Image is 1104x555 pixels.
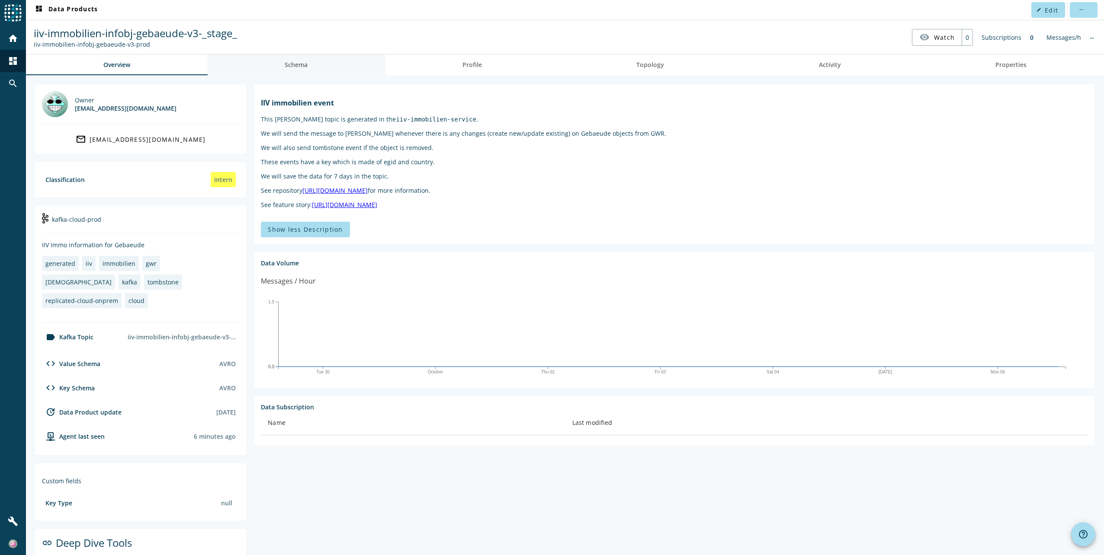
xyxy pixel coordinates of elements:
[218,495,236,510] div: null
[45,383,56,393] mat-icon: code
[261,403,1088,411] div: Data Subscription
[1085,29,1098,46] div: No information
[128,297,144,305] div: cloud
[819,62,841,68] span: Activity
[912,29,962,45] button: Watch
[45,358,56,369] mat-icon: code
[194,432,236,440] div: Agents typically reports every 15min to 1h
[42,131,239,147] a: [EMAIL_ADDRESS][DOMAIN_NAME]
[45,407,56,417] mat-icon: update
[991,370,1005,374] text: Mon 06
[317,370,330,374] text: Tue 30
[1026,29,1038,46] div: 0
[42,358,100,369] div: Value Schema
[1042,29,1085,46] div: Messages/h
[934,30,955,45] span: Watch
[268,364,274,369] text: 0.0
[636,62,664,68] span: Topology
[216,408,236,416] div: [DATE]
[261,259,1088,267] div: Data Volume
[565,411,1088,435] th: Last modified
[1078,7,1083,12] mat-icon: more_horiz
[122,278,137,286] div: kafka
[261,172,1088,180] p: We will save the data for 7 days in the topic.
[76,134,86,144] mat-icon: mail_outline
[42,538,52,548] mat-icon: link
[42,383,95,393] div: Key Schema
[34,5,98,15] span: Data Products
[219,384,236,392] div: AVRO
[995,62,1027,68] span: Properties
[103,62,130,68] span: Overview
[103,259,135,268] div: immobilien
[428,370,443,374] text: October
[42,91,68,117] img: DL_302872@mobi.ch
[261,186,1088,195] p: See repository for more information.
[268,225,343,233] span: Show less Description
[9,539,17,548] img: f5bac2d2d9b417f123e455d325cdac8b
[42,477,239,485] div: Custom fields
[45,278,112,286] div: [DEMOGRAPHIC_DATA]
[8,516,18,526] mat-icon: build
[285,62,308,68] span: Schema
[42,431,105,441] div: agent-env-cloud-prod
[261,276,316,287] div: Messages / Hour
[146,259,157,268] div: gwr
[211,172,236,187] div: intern
[34,26,237,40] span: iiv-immobilien-infobj-gebaeude-v3-_stage_
[1078,529,1088,539] mat-icon: help_outline
[261,201,1088,209] p: See feature story:
[261,158,1088,166] p: These events have a key which is made of egid and country.
[4,4,22,22] img: spoud-logo.svg
[45,332,56,342] mat-icon: label
[45,175,85,184] div: Classification
[75,104,177,112] div: [EMAIL_ADDRESS][DOMAIN_NAME]
[34,40,237,48] div: Kafka Topic: iiv-immobilien-infobj-gebaeude-v3-prod
[75,96,177,104] div: Owner
[977,29,1026,46] div: Subscriptions
[962,29,972,45] div: 0
[261,144,1088,152] p: We will also send tombstone event if the object is removed.
[42,241,239,249] div: IIV Immo information for Gebaeude
[34,5,44,15] mat-icon: dashboard
[45,297,118,305] div: replicated-cloud-onprem
[42,213,48,223] img: kafka-cloud-prod
[86,259,92,268] div: iiv
[45,259,75,268] div: generated
[124,329,239,344] div: iiv-immobilien-infobj-gebaeude-v3-prod
[30,2,101,18] button: Data Products
[42,212,239,234] div: kafka-cloud-prod
[8,78,18,89] mat-icon: search
[767,370,779,374] text: Sat 04
[261,98,1088,108] h1: IIV immobilien event
[45,499,72,507] div: Key Type
[919,32,930,42] mat-icon: visibility
[879,370,892,374] text: [DATE]
[42,407,122,417] div: Data Product update
[655,370,666,374] text: Fri 03
[261,411,565,435] th: Name
[541,370,555,374] text: Thu 02
[462,62,482,68] span: Profile
[8,33,18,44] mat-icon: home
[261,222,350,237] button: Show less Description
[302,186,368,195] a: [URL][DOMAIN_NAME]
[90,135,206,144] div: [EMAIL_ADDRESS][DOMAIN_NAME]
[148,278,179,286] div: tombstone
[1031,2,1065,18] button: Edit
[219,360,236,368] div: AVRO
[8,56,18,66] mat-icon: dashboard
[261,115,1088,123] p: This [PERSON_NAME] topic is generated in the .
[396,116,476,123] code: iiv-immobilien-service
[268,299,274,304] text: 1.0
[312,201,377,209] a: [URL][DOMAIN_NAME]
[1045,6,1058,14] span: Edit
[261,129,1088,137] p: We will send the message to [PERSON_NAME] whenever there is any changes (create new/update existi...
[1037,7,1041,12] mat-icon: edit
[42,332,93,342] div: Kafka Topic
